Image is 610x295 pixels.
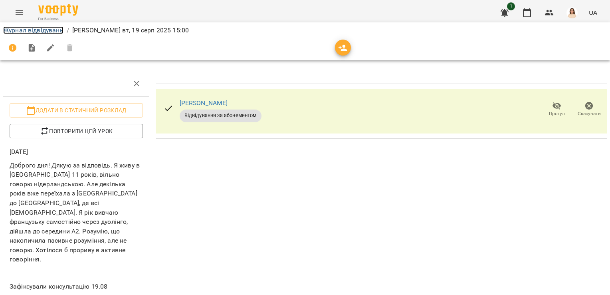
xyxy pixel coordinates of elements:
span: Додати в статичний розклад [16,106,137,115]
button: Скасувати [573,98,605,121]
p: Зафіксували консультацію 19.08 [10,282,143,291]
button: Додати в статичний розклад [10,103,143,118]
span: Скасувати [578,110,601,117]
a: Журнал відвідувань [3,26,63,34]
button: Повторити цей урок [10,124,143,138]
button: Menu [10,3,29,22]
nav: breadcrumb [3,26,607,35]
button: Прогул [541,98,573,121]
img: 76124efe13172d74632d2d2d3678e7ed.png [566,7,578,18]
button: UA [586,5,600,20]
span: UA [589,8,597,17]
span: Прогул [549,110,565,117]
p: [PERSON_NAME] вт, 19 серп 2025 15:00 [72,26,189,35]
img: Voopty Logo [38,4,78,16]
a: [PERSON_NAME] [180,99,228,107]
p: Доброго дня! Дякую за відповідь. Я живу в [GEOGRAPHIC_DATA] 11 років, вільно говорю нідерландсько... [10,161,143,264]
span: Повторити цей урок [16,126,137,136]
span: 1 [507,2,515,10]
span: For Business [38,16,78,22]
li: / [67,26,69,35]
p: [DATE] [10,147,143,157]
span: Відвідування за абонементом [180,112,261,119]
